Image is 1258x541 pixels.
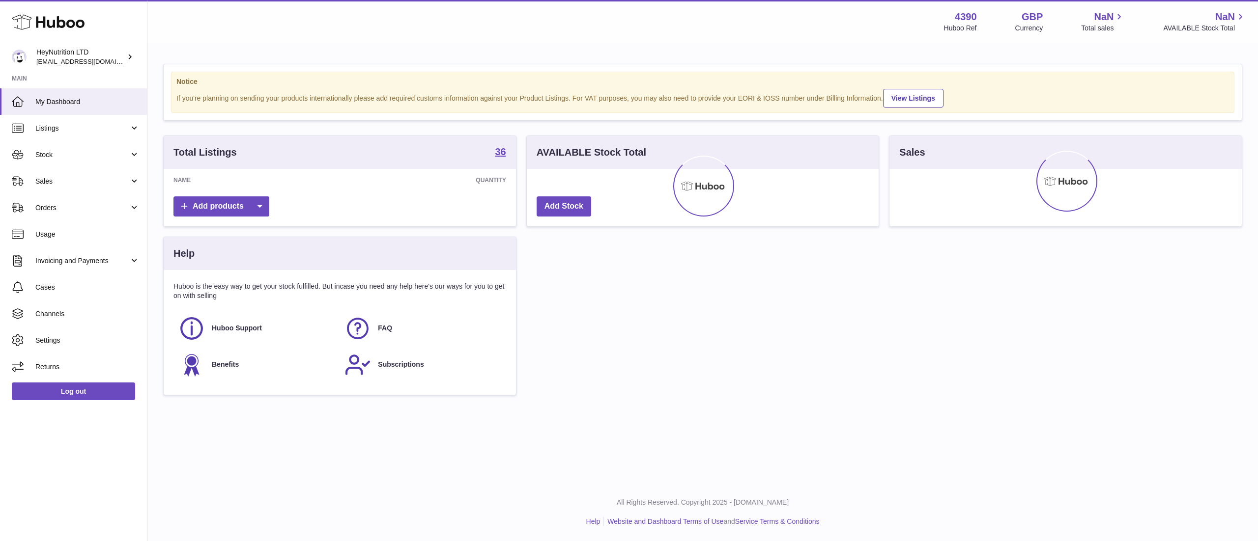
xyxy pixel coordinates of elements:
a: NaN AVAILABLE Stock Total [1163,10,1246,33]
span: NaN [1094,10,1114,24]
strong: GBP [1022,10,1043,24]
h3: Sales [899,146,925,159]
span: FAQ [378,324,392,333]
span: Cases [35,283,140,292]
li: and [604,517,819,526]
span: Huboo Support [212,324,262,333]
h3: Help [173,247,195,260]
span: Channels [35,309,140,319]
a: Benefits [178,352,335,378]
span: Listings [35,124,129,133]
div: If you're planning on sending your products internationally please add required customs informati... [176,87,1229,108]
a: 36 [495,147,506,159]
strong: 36 [495,147,506,157]
span: Invoicing and Payments [35,256,129,266]
h3: Total Listings [173,146,237,159]
div: Huboo Ref [944,24,977,33]
span: My Dashboard [35,97,140,107]
span: [EMAIL_ADDRESS][DOMAIN_NAME] [36,57,144,65]
a: NaN Total sales [1081,10,1125,33]
span: Settings [35,336,140,345]
h3: AVAILABLE Stock Total [537,146,646,159]
a: Subscriptions [344,352,501,378]
a: Service Terms & Conditions [735,517,820,525]
a: Website and Dashboard Terms of Use [607,517,723,525]
a: Add products [173,196,269,216]
p: All Rights Reserved. Copyright 2025 - [DOMAIN_NAME] [155,498,1250,507]
a: Add Stock [537,196,591,216]
span: Benefits [212,360,239,369]
span: AVAILABLE Stock Total [1163,24,1246,33]
a: Log out [12,382,135,400]
span: Sales [35,177,129,186]
a: View Listings [883,89,943,108]
span: NaN [1215,10,1235,24]
strong: 4390 [955,10,977,24]
span: Subscriptions [378,360,424,369]
a: Huboo Support [178,315,335,342]
img: internalAdmin-4390@internal.huboo.com [12,50,27,64]
strong: Notice [176,77,1229,86]
span: Orders [35,203,129,213]
th: Name [164,169,314,191]
div: HeyNutrition LTD [36,48,125,66]
a: FAQ [344,315,501,342]
span: Stock [35,150,129,160]
span: Total sales [1081,24,1125,33]
a: Help [586,517,600,525]
span: Returns [35,362,140,372]
p: Huboo is the easy way to get your stock fulfilled. But incase you need any help here's our ways f... [173,282,506,300]
span: Usage [35,230,140,239]
div: Currency [1015,24,1043,33]
th: Quantity [314,169,516,191]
